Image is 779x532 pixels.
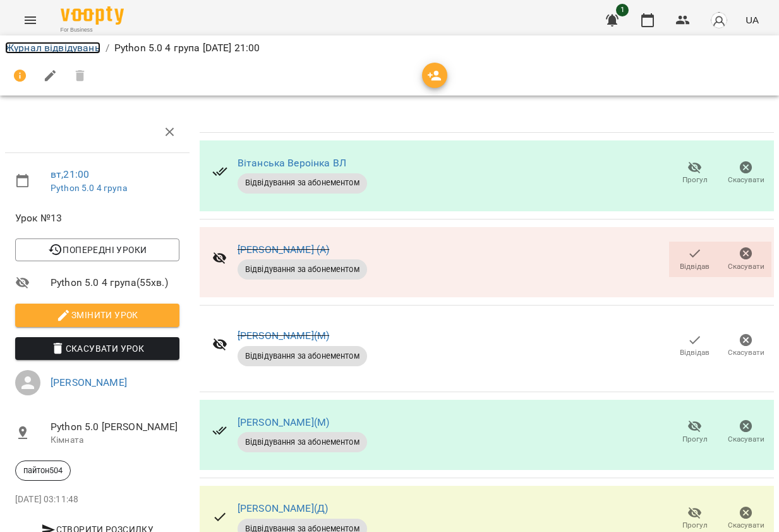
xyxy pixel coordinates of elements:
[15,238,179,261] button: Попередні уроки
[5,42,100,54] a: Журнал відвідувань
[740,8,764,32] button: UA
[15,304,179,326] button: Змінити урок
[25,341,169,356] span: Скасувати Урок
[238,264,367,275] span: Відвідування за абонементом
[238,157,346,169] a: Вітанська Вероінка ВЛ
[51,434,179,447] p: Кімната
[720,242,771,277] button: Скасувати
[15,493,179,506] p: [DATE] 03:11:48
[720,328,771,364] button: Скасувати
[238,502,328,514] a: [PERSON_NAME](Д)
[5,40,774,56] nav: breadcrumb
[238,350,367,362] span: Відвідування за абонементом
[728,434,764,445] span: Скасувати
[728,261,764,272] span: Скасувати
[238,330,329,342] a: [PERSON_NAME](М)
[51,183,127,193] a: Python 5.0 4 група
[720,415,771,450] button: Скасувати
[238,416,329,428] a: [PERSON_NAME](М)
[25,242,169,257] span: Попередні уроки
[51,376,127,388] a: [PERSON_NAME]
[682,434,708,445] span: Прогул
[669,415,720,450] button: Прогул
[15,337,179,360] button: Скасувати Урок
[746,13,759,27] span: UA
[15,461,71,481] div: пайтон504
[61,6,124,25] img: Voopty Logo
[51,419,179,435] span: Python 5.0 [PERSON_NAME]
[728,520,764,531] span: Скасувати
[710,11,728,29] img: avatar_s.png
[51,275,179,290] span: Python 5.0 4 група ( 55 хв. )
[680,347,710,358] span: Відвідав
[15,5,45,35] button: Menu
[51,168,89,180] a: вт , 21:00
[16,465,70,476] span: пайтон504
[61,26,124,34] span: For Business
[728,175,764,185] span: Скасувати
[238,177,367,189] span: Відвідування за абонементом
[720,156,771,191] button: Скасувати
[728,347,764,358] span: Скасувати
[669,156,720,191] button: Прогул
[669,328,720,364] button: Відвідав
[682,520,708,531] span: Прогул
[669,242,720,277] button: Відвідав
[15,211,179,226] span: Урок №13
[25,307,169,323] span: Змінити урок
[680,261,710,272] span: Відвідав
[682,175,708,185] span: Прогул
[238,436,367,448] span: Відвідування за абонементом
[238,244,330,256] a: [PERSON_NAME] (А)
[616,4,629,16] span: 1
[114,40,260,56] p: Python 5.0 4 група [DATE] 21:00
[106,40,109,56] li: /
